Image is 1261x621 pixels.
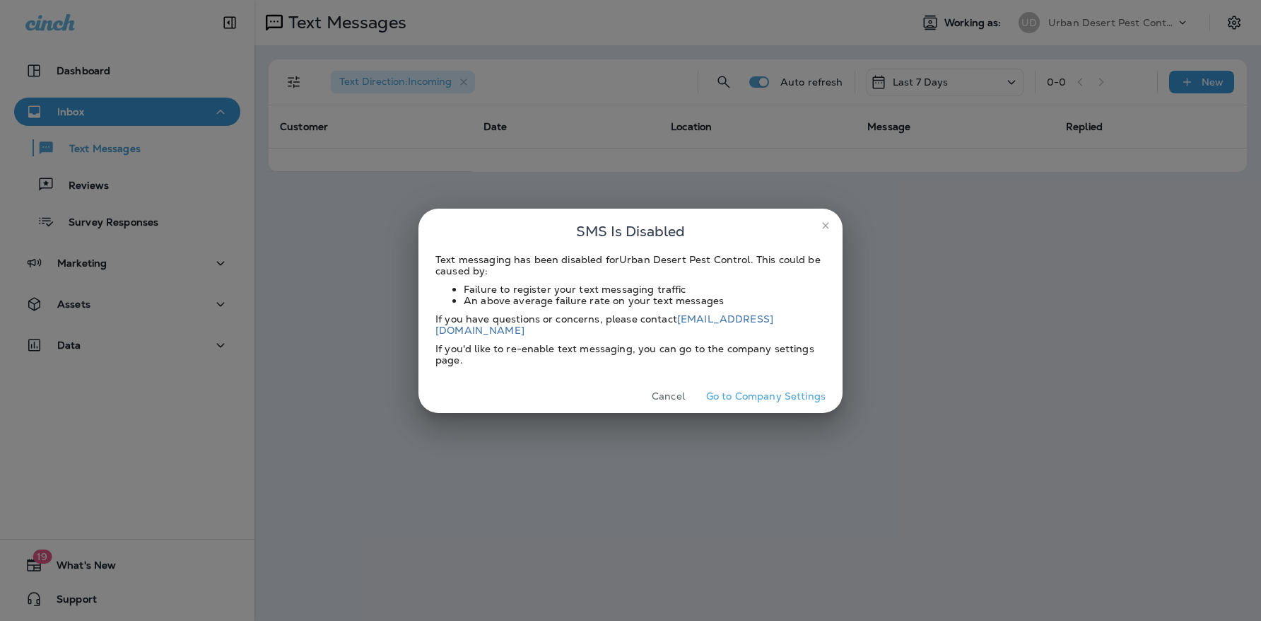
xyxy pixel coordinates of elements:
[435,313,773,337] a: [EMAIL_ADDRESS][DOMAIN_NAME]
[642,385,695,407] button: Cancel
[464,284,826,295] li: Failure to register your text messaging traffic
[814,214,837,237] button: close
[435,343,826,366] div: If you'd like to re-enable text messaging, you can go to the company settings page.
[435,313,826,336] div: If you have questions or concerns, please contact
[700,385,831,407] button: Go to Company Settings
[464,295,826,306] li: An above average failure rate on your text messages
[435,254,826,277] div: Text messaging has been disabled for Urban Desert Pest Control . This could be caused by:
[576,220,685,243] span: SMS Is Disabled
